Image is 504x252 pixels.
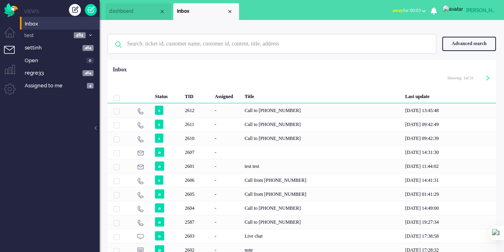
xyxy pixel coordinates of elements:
div: 2587 [182,215,212,229]
div: - [212,145,242,159]
div: - [212,187,242,201]
img: ic-search-icon.svg [108,34,129,55]
div: 2601 [108,159,496,173]
li: Supervisor menu [4,65,22,83]
div: 2604 [108,201,496,215]
div: Call to [PHONE_NUMBER] [242,117,402,131]
img: ic_chat_grey.svg [137,233,144,240]
a: Quick Ticket [85,4,97,16]
div: - [212,103,242,117]
span: o [155,217,164,226]
div: Call from [PHONE_NUMBER] [242,187,402,201]
div: Next [486,75,490,83]
span: away [392,8,403,13]
input: Search: ticket id, customer name, customer id, content, title, address [121,34,425,53]
img: ic_telephone_grey.svg [137,108,144,114]
div: 2605 [182,187,212,201]
img: ic_telephone_grey.svg [137,219,144,226]
div: [DATE] 14:49:00 [402,201,496,215]
span: regre33 [25,69,80,77]
img: ic_telephone_grey.svg [137,191,144,198]
span: s [155,175,163,185]
div: - [212,173,242,187]
span: Assigned to me [25,82,84,90]
span: dashboard [109,8,159,15]
span: o [155,231,164,240]
span: for 00:03 [392,8,421,13]
div: - [212,215,242,229]
div: 2607 [182,145,212,159]
div: Close tab [227,8,233,15]
div: 2604 [182,201,212,215]
div: Create ticket [69,4,81,16]
img: avatar [443,5,463,13]
img: ic_e-mail_grey.svg [137,163,144,170]
img: flow_omnibird.svg [4,3,18,17]
div: 2606 [108,173,496,187]
span: 464 [74,32,86,38]
div: Live chat [242,229,402,243]
button: awayfor 00:03 [388,5,431,16]
div: [DATE] 09:42:39 [402,131,496,145]
img: ic_e-mail_grey.svg [137,150,144,156]
li: awayfor 00:03 [388,2,431,20]
div: TID [182,87,212,103]
span: s [155,134,163,143]
div: Call to [PHONE_NUMBER] [242,131,402,145]
div: Assigned [212,87,242,103]
div: 2610 [108,131,496,145]
div: 2612 [108,103,496,117]
li: Dashboard menu [4,27,22,45]
img: ic_telephone_grey.svg [137,205,144,212]
span: o [155,148,164,157]
div: test test [242,159,402,173]
div: 2606 [182,173,212,187]
div: [DATE] 09:42:49 [402,117,496,131]
div: Status [152,87,182,103]
span: Open [25,57,84,65]
div: [DATE] 11:44:02 [402,159,496,173]
a: regre33 464 [23,68,100,77]
span: o [155,189,164,199]
div: [DATE] 19:27:34 [402,215,496,229]
span: o [155,203,164,213]
div: Call to [PHONE_NUMBER] [242,215,402,229]
li: Views [24,8,100,15]
div: Title [242,87,402,103]
input: Page [461,75,465,81]
div: 2587 [108,215,496,229]
a: Assigned to me 4 [23,81,100,90]
div: Inbox [113,66,127,74]
a: Open 0 [23,56,100,65]
div: 2611 [182,117,212,131]
div: - [212,229,242,243]
div: 2601 [182,159,212,173]
div: [DATE] 14:41:31 [402,173,496,187]
span: settinh [25,44,80,52]
div: [DATE] 14:31:30 [402,145,496,159]
div: 2607 [108,145,496,159]
a: Omnidesk [4,5,18,11]
div: Call to [PHONE_NUMBER] [242,201,402,215]
div: Call from [PHONE_NUMBER] [242,173,402,187]
div: - [212,117,242,131]
div: 2603 [108,229,496,243]
li: View [173,3,239,20]
div: [DATE] 13:45:48 [402,103,496,117]
div: 2612 [182,103,212,117]
span: 464 [82,45,94,51]
span: s [155,106,163,115]
span: Inbox [177,8,227,15]
div: 2603 [182,229,212,243]
li: Tickets menu [4,46,22,64]
div: - [212,201,242,215]
span: o [155,161,164,171]
span: test [23,32,71,39]
div: Call to [PHONE_NUMBER] [242,103,402,117]
div: Close tab [159,8,165,15]
img: ic_telephone_grey.svg [137,136,144,142]
div: Last update [402,87,496,103]
img: ic_telephone_grey.svg [137,122,144,128]
li: Admin menu [4,83,22,101]
div: [DATE] 01:41:29 [402,187,496,201]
